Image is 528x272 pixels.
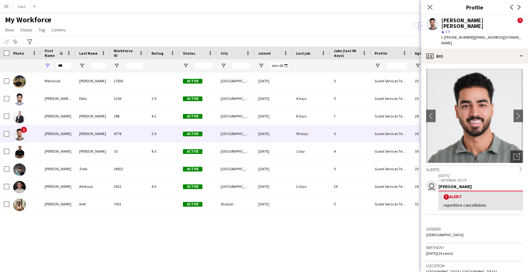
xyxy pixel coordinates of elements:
span: Photo [13,51,24,56]
div: 4.0 [148,178,179,195]
span: Active [183,202,202,207]
div: 18923 [110,160,148,177]
app-action-btn: Advanced filters [26,38,34,46]
span: Active [183,184,202,189]
span: City [221,51,228,56]
button: Open Filter Menu [221,63,226,68]
div: Alirksusi [75,178,110,195]
span: Rating [151,51,163,56]
span: Status [20,27,32,33]
button: Open Filter Menu [45,63,50,68]
div: 29 [330,178,371,195]
div: [PERSON_NAME] [75,72,110,90]
div: [PERSON_NAME] Hammam [PERSON_NAME] [41,90,75,107]
div: 20 [411,160,437,177]
div: 32 [411,195,437,213]
div: [DATE] [255,195,292,213]
div: Guest Services Team [371,160,411,177]
div: Guest Services Team [371,178,411,195]
div: Ekko [75,90,110,107]
span: ! [21,127,27,133]
a: Comms [49,26,68,34]
div: 25 [411,90,437,107]
div: [DATE] [255,178,292,195]
span: Last job [296,51,310,56]
div: [GEOGRAPHIC_DATA] [217,90,255,107]
div: [PERSON_NAME] [438,184,523,189]
h3: Location [426,263,523,269]
div: Guest Services Team [371,72,411,90]
div: 0 [330,195,371,213]
div: Zreik [75,160,110,177]
div: 2922 [110,178,148,195]
span: [DEMOGRAPHIC_DATA] [426,232,464,237]
span: First Name [45,48,57,58]
button: Open Filter Menu [79,63,85,68]
div: 7001 [110,195,148,213]
div: [PERSON_NAME] [41,195,75,213]
div: 1256 [110,90,148,107]
div: [DATE] [255,125,292,142]
input: Profile Filter Input [386,62,407,69]
div: Guest Services Team [371,143,411,160]
input: Status Filter Input [194,62,213,69]
div: 25 [411,72,437,90]
div: [GEOGRAPHIC_DATA] [217,160,255,177]
div: Aref [75,195,110,213]
button: Open Filter Menu [415,63,421,68]
div: [PERSON_NAME] [41,143,75,160]
h3: Gender [426,226,523,232]
div: [DATE] [255,160,292,177]
a: View [3,26,16,34]
span: Active [183,79,202,84]
div: Guest Services Team [371,90,411,107]
div: Sharjah [217,195,255,213]
div: 0 [330,125,371,142]
img: Mohammad Zreik [13,163,26,176]
div: 4 [330,143,371,160]
a: Status [18,26,35,34]
div: [PERSON_NAME] [41,178,75,195]
div: 99 days [292,125,330,142]
div: [GEOGRAPHIC_DATA] , [GEOGRAPHIC_DATA] [217,125,255,142]
p: – INTERNAL NOTE [438,178,523,182]
div: 8 days [292,107,330,125]
div: 3.9 [148,125,179,142]
div: [PERSON_NAME] [41,107,75,125]
input: Joined Filter Input [270,62,289,69]
div: 7 [330,107,371,125]
img: Mohammad Abu Othman [13,128,26,141]
span: Joined [258,51,271,56]
div: 4 days [292,90,330,107]
span: ! [517,18,523,23]
div: Alert [443,194,518,200]
span: Tag [39,27,45,33]
div: 1 day [292,143,330,160]
div: [PERSON_NAME] [75,125,110,142]
h3: Birthday [426,245,523,250]
div: repetitive cancellation. [443,202,518,208]
span: Jobs (last 90 days) [334,48,360,58]
span: Active [183,167,202,171]
span: [DATE] (24 years) [426,251,453,256]
img: Mohamad Aref [13,199,26,211]
h3: Profile [421,3,528,11]
img: Mohammad Al Taweel [13,146,26,158]
button: Open Filter Menu [183,63,189,68]
button: Everyone10,859 [418,22,452,30]
div: [PERSON_NAME] [75,107,110,125]
input: Workforce ID Filter Input [125,62,144,69]
span: Last Name [79,51,98,56]
span: Age [415,51,421,56]
div: 4778 [110,125,148,142]
div: 2 days [292,178,330,195]
img: Mohammed Hammam Fadel Ekko [13,93,26,106]
span: 3.9 [445,29,450,34]
input: First Name Filter Input [56,62,72,69]
div: Open photos pop-in [510,150,523,163]
div: 17836 [110,72,148,90]
div: 288 [110,107,148,125]
div: Guest Services Team [371,125,411,142]
div: 24 [411,125,437,142]
span: Comms [52,27,66,33]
